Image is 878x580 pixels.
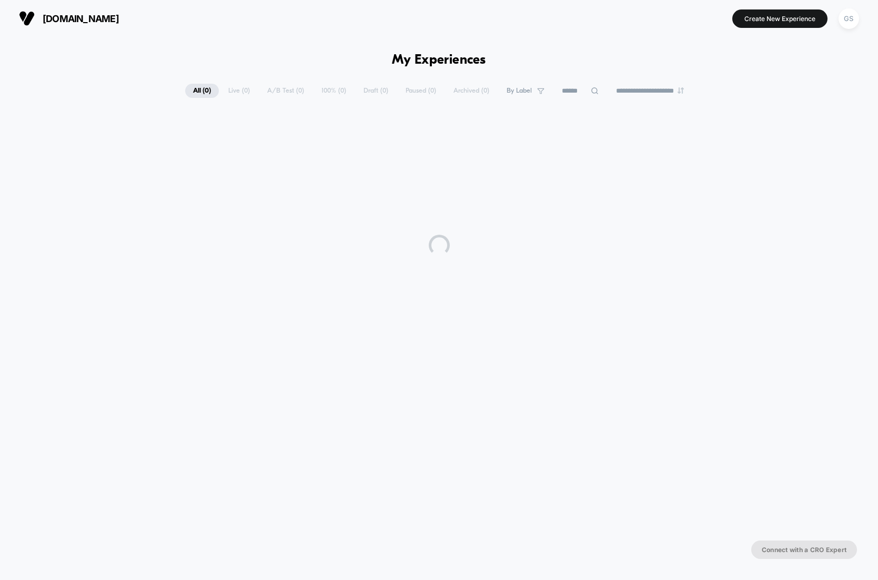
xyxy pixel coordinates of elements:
[678,87,684,94] img: end
[19,11,35,26] img: Visually logo
[43,13,119,24] span: [DOMAIN_NAME]
[507,87,532,95] span: By Label
[751,541,857,559] button: Connect with a CRO Expert
[732,9,827,28] button: Create New Experience
[185,84,219,98] span: All ( 0 )
[839,8,859,29] div: GS
[16,10,122,27] button: [DOMAIN_NAME]
[835,8,862,29] button: GS
[392,53,486,68] h1: My Experiences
